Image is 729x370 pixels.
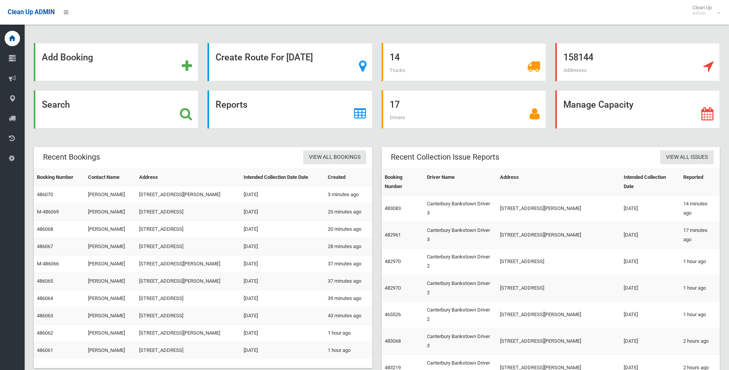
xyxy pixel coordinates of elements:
[385,312,401,317] a: 465526
[424,195,497,222] td: Canterbury Bankstown Driver 3
[621,195,680,222] td: [DATE]
[85,342,136,359] td: [PERSON_NAME]
[680,222,720,248] td: 17 minutes ago
[497,275,621,302] td: [STREET_ADDRESS]
[424,275,497,302] td: Canterbury Bankstown Driver 2
[325,238,372,255] td: 28 minutes ago
[497,248,621,275] td: [STREET_ADDRESS]
[241,307,325,325] td: [DATE]
[497,302,621,328] td: [STREET_ADDRESS][PERSON_NAME]
[85,290,136,307] td: [PERSON_NAME]
[621,328,680,355] td: [DATE]
[241,255,325,273] td: [DATE]
[241,325,325,342] td: [DATE]
[497,195,621,222] td: [STREET_ADDRESS][PERSON_NAME]
[497,169,621,195] th: Address
[37,243,53,249] a: 486067
[563,67,587,73] span: Addresses
[385,205,401,211] a: 483083
[85,255,136,273] td: [PERSON_NAME]
[621,248,680,275] td: [DATE]
[85,238,136,255] td: [PERSON_NAME]
[37,295,53,301] a: 486064
[34,90,198,128] a: Search
[325,273,372,290] td: 37 minutes ago
[303,150,366,165] a: View All Bookings
[621,222,680,248] td: [DATE]
[325,169,372,186] th: Created
[497,222,621,248] td: [STREET_ADDRESS][PERSON_NAME]
[325,255,372,273] td: 37 minutes ago
[241,290,325,307] td: [DATE]
[37,261,59,267] a: M-486066
[563,52,593,63] strong: 158144
[382,90,546,128] a: 17 Drivers
[680,302,720,328] td: 1 hour ago
[390,115,405,120] span: Drivers
[136,186,240,203] td: [STREET_ADDRESS][PERSON_NAME]
[85,169,136,186] th: Contact Name
[563,99,633,110] strong: Manage Capacity
[241,342,325,359] td: [DATE]
[382,43,546,81] a: 14 Trucks
[216,52,313,63] strong: Create Route For [DATE]
[680,275,720,302] td: 1 hour ago
[85,307,136,325] td: [PERSON_NAME]
[689,5,719,16] span: Clean Up
[136,307,240,325] td: [STREET_ADDRESS]
[385,285,401,291] a: 482970
[325,325,372,342] td: 1 hour ago
[660,150,714,165] a: View All Issues
[85,203,136,221] td: [PERSON_NAME]
[37,209,59,215] a: M-486069
[136,221,240,238] td: [STREET_ADDRESS]
[680,248,720,275] td: 1 hour ago
[241,186,325,203] td: [DATE]
[385,258,401,264] a: 482970
[42,52,93,63] strong: Add Booking
[42,99,70,110] strong: Search
[136,203,240,221] td: [STREET_ADDRESS]
[385,232,401,238] a: 482961
[382,150,508,165] header: Recent Collection Issue Reports
[325,203,372,221] td: 20 minutes ago
[34,43,198,81] a: Add Booking
[136,255,240,273] td: [STREET_ADDRESS][PERSON_NAME]
[208,90,372,128] a: Reports
[390,67,405,73] span: Trucks
[555,43,720,81] a: 158144 Addresses
[37,313,53,318] a: 486063
[325,221,372,238] td: 20 minutes ago
[85,186,136,203] td: [PERSON_NAME]
[680,195,720,222] td: 14 minutes ago
[85,325,136,342] td: [PERSON_NAME]
[37,330,53,336] a: 486062
[136,342,240,359] td: [STREET_ADDRESS]
[325,290,372,307] td: 39 minutes ago
[216,99,247,110] strong: Reports
[241,169,325,186] th: Intended Collection Date Date
[424,302,497,328] td: Canterbury Bankstown Driver 2
[241,221,325,238] td: [DATE]
[621,169,680,195] th: Intended Collection Date
[85,273,136,290] td: [PERSON_NAME]
[85,221,136,238] td: [PERSON_NAME]
[34,150,109,165] header: Recent Bookings
[241,238,325,255] td: [DATE]
[37,226,53,232] a: 486068
[325,307,372,325] td: 43 minutes ago
[424,222,497,248] td: Canterbury Bankstown Driver 3
[424,328,497,355] td: Canterbury Bankstown Driver 3
[241,203,325,221] td: [DATE]
[136,169,240,186] th: Address
[325,186,372,203] td: 3 minutes ago
[555,90,720,128] a: Manage Capacity
[37,347,53,353] a: 486061
[325,342,372,359] td: 1 hour ago
[136,325,240,342] td: [STREET_ADDRESS][PERSON_NAME]
[136,273,240,290] td: [STREET_ADDRESS][PERSON_NAME]
[390,99,400,110] strong: 17
[424,169,497,195] th: Driver Name
[680,328,720,355] td: 2 hours ago
[136,238,240,255] td: [STREET_ADDRESS]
